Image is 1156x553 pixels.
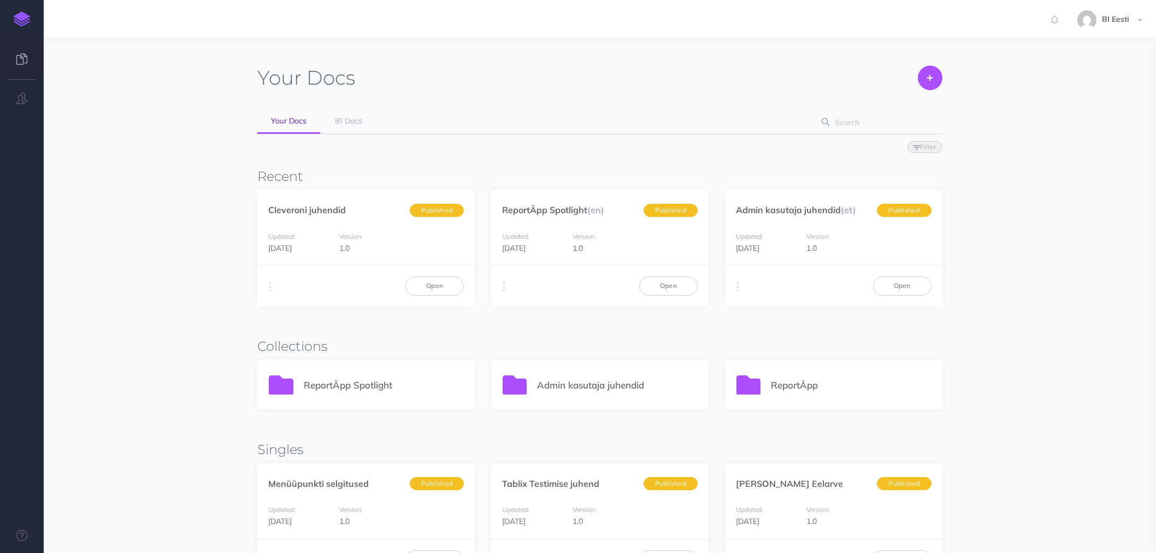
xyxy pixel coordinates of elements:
img: 9862dc5e82047a4d9ba6d08c04ce6da6.jpg [1077,10,1096,30]
span: Your [257,66,302,90]
span: 1.0 [806,243,817,253]
span: 1.0 [339,243,350,253]
a: Open [639,276,698,295]
span: [DATE] [502,516,526,526]
small: Version: [573,505,596,514]
button: Filter [907,141,942,153]
h1: Docs [257,66,355,90]
a: Menüüpunkti selgitused [268,478,369,489]
small: Updated: [268,505,296,514]
span: 1.0 [573,243,583,253]
span: 1.0 [806,516,817,526]
img: icon-folder.svg [736,375,761,395]
p: ReportÄpp Spotlight [304,378,464,392]
small: Version: [339,505,363,514]
p: Admin kasutaja juhendid [537,378,697,392]
span: [DATE] [736,516,759,526]
i: More actions [503,279,505,295]
span: [DATE] [268,516,292,526]
small: Updated: [736,505,763,514]
img: icon-folder.svg [269,375,293,395]
a: [PERSON_NAME] Eelarve [736,478,843,489]
h3: Singles [257,443,942,457]
span: [DATE] [268,243,292,253]
img: logo-mark.svg [14,11,30,27]
a: Your Docs [257,109,320,134]
small: Version: [339,232,363,240]
small: Version: [573,232,596,240]
span: 1.0 [339,516,350,526]
a: ReportÄpp Spotlight(en) [502,204,604,215]
span: [DATE] [736,243,759,253]
small: Updated: [502,232,529,240]
small: Updated: [268,232,296,240]
a: Cleveroni juhendid [268,204,346,215]
i: More actions [269,279,272,295]
small: Version: [806,505,830,514]
a: Open [405,276,464,295]
a: Tablix Testimise juhend [502,478,599,489]
span: 1.0 [573,516,583,526]
span: BI Eesti [1096,14,1135,24]
small: Version: [806,232,830,240]
input: Search [831,113,925,132]
h3: Recent [257,169,942,184]
span: BI Docs [335,116,362,126]
p: ReportÄpp [771,378,931,392]
h3: Collections [257,339,942,354]
span: [DATE] [502,243,526,253]
a: Open [873,276,931,295]
small: Updated: [502,505,529,514]
small: Updated: [736,232,763,240]
a: Admin kasutaja juhendid(et) [736,204,856,215]
img: icon-folder.svg [503,375,527,395]
span: Your Docs [271,116,306,126]
span: (et) [841,204,856,215]
span: (en) [587,204,604,215]
i: More actions [736,279,739,295]
a: BI Docs [321,109,376,133]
